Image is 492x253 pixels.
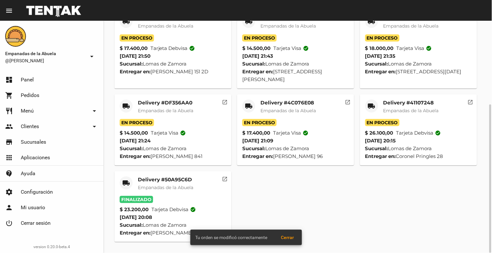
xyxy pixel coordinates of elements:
mat-icon: local_shipping [245,102,253,110]
span: En Proceso [120,34,154,42]
strong: Sucursal: [365,61,388,67]
span: Empanadas de la Abuela [138,185,193,190]
div: [PERSON_NAME] 151 12 C [120,229,226,237]
strong: $ 17.400,00 [242,129,270,137]
div: Coronel Pringles 28 [365,152,472,160]
span: En Proceso [242,119,277,126]
mat-icon: arrow_drop_down [88,53,96,60]
mat-icon: open_in_new [345,98,351,104]
div: Lomas de Zamora [365,145,472,152]
span: Tarjeta visa [397,44,432,52]
strong: Sucursal: [242,145,265,151]
strong: Sucursal: [120,145,143,151]
div: [STREET_ADDRESS][DATE] [365,68,472,76]
mat-icon: power_settings_new [5,219,13,227]
mat-icon: check_circle [435,130,441,136]
mat-icon: store [5,138,13,146]
mat-icon: shopping_cart [5,91,13,99]
span: Tarjeta debvisa [150,44,195,52]
span: Tarjeta debvisa [396,129,441,137]
mat-icon: arrow_drop_down [90,107,98,115]
span: Pedidos [21,92,39,99]
strong: Sucursal: [120,61,143,67]
strong: Sucursal: [120,222,143,228]
span: Sucursales [21,139,46,145]
span: [DATE] 20:15 [365,138,396,144]
div: Lomas de Zamora [242,60,349,68]
span: Configuración [21,189,53,195]
div: Lomas de Zamora [365,60,472,68]
mat-icon: apps [5,154,13,162]
strong: Entregar en: [242,153,273,159]
div: Lomas de Zamora [120,221,226,229]
span: Empanadas de la Abuela [260,23,316,29]
span: Empanadas de la Abuela [5,50,85,57]
span: Empanadas de la Abuela [383,23,439,29]
mat-icon: open_in_new [222,175,228,181]
strong: $ 23.200,00 [120,206,149,213]
mat-icon: check_circle [180,130,186,136]
strong: $ 14.500,00 [120,129,148,137]
span: En Proceso [242,34,277,42]
span: Cerrar sesión [21,220,51,226]
mat-icon: local_shipping [122,18,130,25]
span: Cerrar [281,235,294,240]
mat-icon: restaurant [5,107,13,115]
mat-card-title: Delivery #50A95C6D [138,176,193,183]
div: [PERSON_NAME] 96 [242,152,349,160]
mat-card-title: Delivery #DF356AA0 [138,100,193,106]
mat-icon: people [5,123,13,130]
mat-icon: arrow_drop_down [90,123,98,130]
span: Panel [21,77,34,83]
span: Tu orden se modificó correctamente [196,234,268,241]
span: [DATE] 21:24 [120,138,150,144]
img: f0136945-ed32-4f7c-91e3-a375bc4bb2c5.png [5,26,26,47]
mat-icon: check_circle [189,45,195,51]
mat-icon: person [5,204,13,211]
span: Tarjeta visa [273,129,308,137]
strong: $ 17.400,00 [120,44,148,52]
span: [DATE] 21:43 [242,53,273,59]
div: Lomas de Zamora [120,60,226,68]
span: [DATE] 21:35 [365,53,396,59]
span: Mi usuario [21,204,45,211]
strong: Entregar en: [120,68,150,75]
strong: Entregar en: [120,153,150,159]
strong: Sucursal: [242,61,265,67]
strong: Entregar en: [365,68,396,75]
strong: $ 14.500,00 [242,44,270,52]
span: Empanadas de la Abuela [138,108,193,114]
span: @[PERSON_NAME] [5,57,85,64]
span: [DATE] 20:08 [120,214,152,220]
span: Tarjeta visa [273,44,309,52]
mat-icon: check_circle [303,45,309,51]
mat-icon: open_in_new [468,98,474,104]
mat-icon: check_circle [190,207,196,212]
span: En Proceso [120,119,154,126]
strong: $ 26.100,00 [365,129,393,137]
span: Empanadas de la Abuela [138,23,193,29]
span: [DATE] 21:50 [120,53,150,59]
div: [PERSON_NAME] 151 2D [120,68,226,76]
strong: Sucursal: [365,145,388,151]
span: En Proceso [365,119,400,126]
mat-icon: contact_support [5,170,13,177]
strong: Entregar en: [365,153,396,159]
mat-card-title: Delivery #4C076E08 [260,100,316,106]
strong: Entregar en: [120,230,150,236]
span: Menú [21,108,34,114]
strong: $ 18.000,00 [365,44,394,52]
mat-icon: local_shipping [368,102,376,110]
div: [PERSON_NAME] 841 [120,152,226,160]
span: Finalizado [120,196,153,203]
span: [DATE] 21:09 [242,138,273,144]
mat-icon: settings [5,188,13,196]
mat-icon: local_shipping [122,179,130,187]
mat-icon: local_shipping [122,102,130,110]
span: Empanadas de la Abuela [260,108,316,114]
span: Empanadas de la Abuela [383,108,439,114]
span: En Proceso [365,34,400,42]
div: version 0.20.0-beta.4 [5,244,98,250]
span: Tarjeta debvisa [151,206,196,213]
mat-icon: check_circle [303,130,308,136]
